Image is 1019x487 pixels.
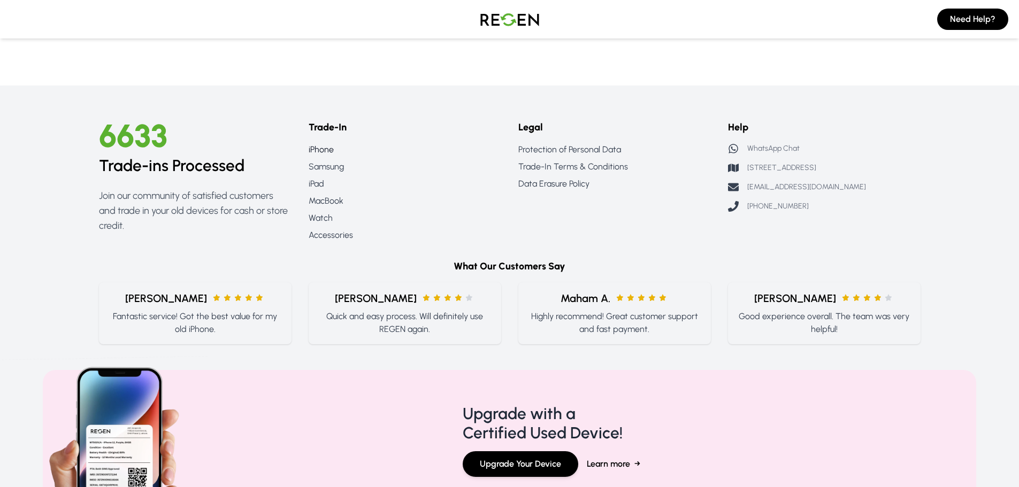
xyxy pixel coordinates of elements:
a: Accessories [309,229,501,242]
p: WhatsApp Chat [747,143,800,154]
span: → [634,458,640,470]
a: Watch [309,212,501,225]
p: [PHONE_NUMBER] [747,201,809,212]
h6: Legal [518,120,711,135]
p: [EMAIL_ADDRESS][DOMAIN_NAME] [747,182,866,192]
h6: Help [728,120,921,135]
p: Quick and easy process. Will definitely use REGEN again. [317,310,493,336]
a: MacBook [309,195,501,207]
button: Learn more→ [587,451,640,477]
span: Maham A. [561,291,610,306]
h6: What Our Customers Say [99,259,921,274]
p: Join our community of satisfied customers and trade in your old devices for cash or store credit. [99,188,292,233]
a: iPhone [309,143,501,156]
p: Fantastic service! Got the best value for my old iPhone. [108,310,283,336]
span: [PERSON_NAME] [125,291,207,306]
button: Upgrade Your Device [463,451,578,477]
button: Need Help? [937,9,1008,30]
span: [PERSON_NAME] [754,291,836,306]
span: Learn more [587,458,630,470]
span: 6633 [99,117,167,155]
h4: Upgrade with a Certified Used Device! [463,404,623,443]
img: Logo [472,4,547,34]
h6: Trade-In [309,120,501,135]
p: Highly recommend! Great customer support and fast payment. [527,310,702,336]
a: Protection of Personal Data [518,143,711,156]
span: [PERSON_NAME] [335,291,417,306]
h2: Trade-ins Processed [99,156,292,175]
p: [STREET_ADDRESS] [747,163,816,173]
a: Samsung [309,160,501,173]
a: Data Erasure Policy [518,177,711,190]
a: Trade-In Terms & Conditions [518,160,711,173]
p: Good experience overall. The team was very helpful! [737,310,912,336]
a: iPad [309,177,501,190]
